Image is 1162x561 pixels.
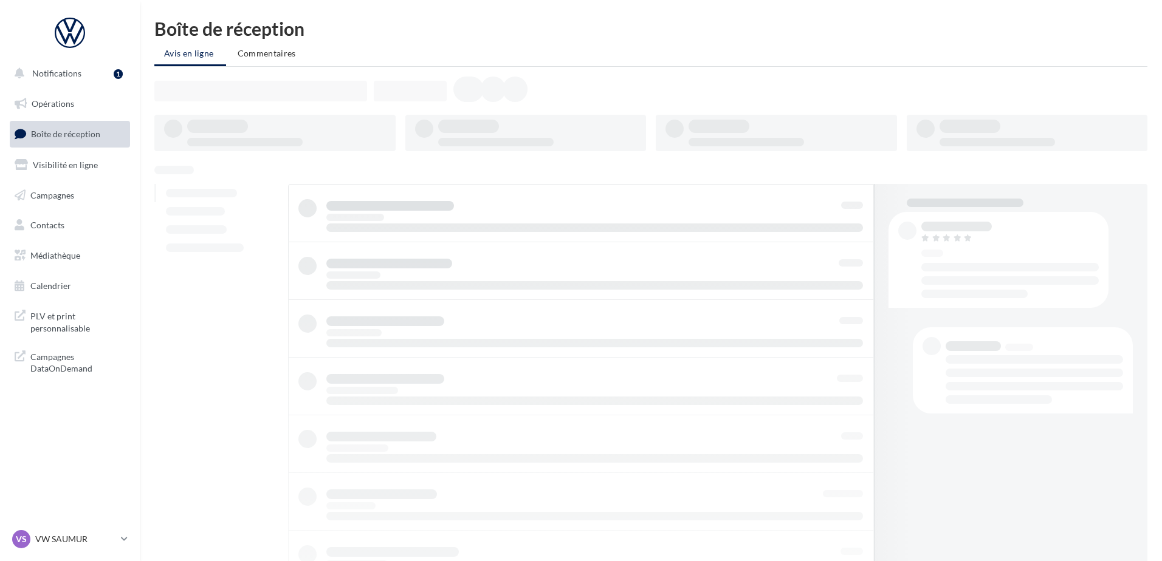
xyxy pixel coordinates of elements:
[7,61,128,86] button: Notifications 1
[30,280,71,291] span: Calendrier
[7,243,132,268] a: Médiathèque
[7,212,132,238] a: Contacts
[7,273,132,299] a: Calendrier
[16,533,27,545] span: VS
[114,69,123,79] div: 1
[30,348,125,375] span: Campagnes DataOnDemand
[31,129,100,139] span: Boîte de réception
[30,220,64,230] span: Contacts
[10,528,130,551] a: VS VW SAUMUR
[7,344,132,379] a: Campagnes DataOnDemand
[7,152,132,178] a: Visibilité en ligne
[238,48,296,58] span: Commentaires
[33,160,98,170] span: Visibilité en ligne
[30,308,125,334] span: PLV et print personnalisable
[35,533,116,545] p: VW SAUMUR
[7,91,132,117] a: Opérations
[30,189,74,200] span: Campagnes
[154,19,1147,38] div: Boîte de réception
[30,250,80,260] span: Médiathèque
[32,98,74,109] span: Opérations
[7,303,132,339] a: PLV et print personnalisable
[32,68,81,78] span: Notifications
[7,183,132,208] a: Campagnes
[7,121,132,147] a: Boîte de réception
